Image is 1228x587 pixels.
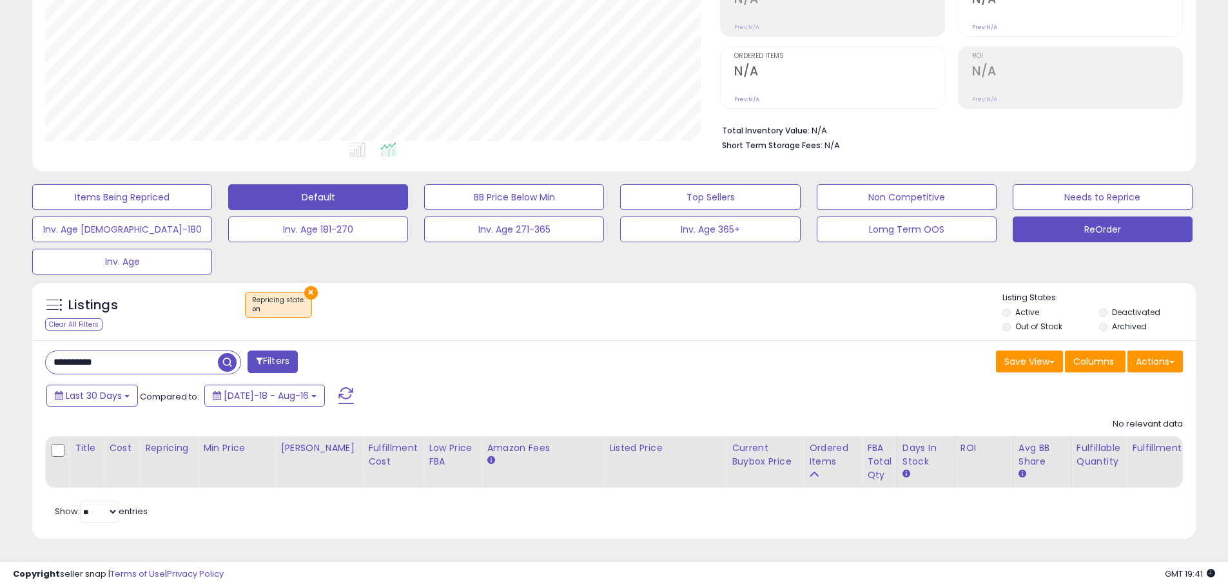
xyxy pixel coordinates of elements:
[1065,351,1126,372] button: Columns
[1018,441,1066,468] div: Avg BB Share
[1002,292,1196,304] p: Listing States:
[1112,321,1147,332] label: Archived
[620,217,800,242] button: Inv. Age 365+
[734,53,944,60] span: Ordered Items
[13,568,224,581] div: seller snap | |
[32,184,212,210] button: Items Being Repriced
[32,249,212,274] button: Inv. Age
[1127,351,1183,372] button: Actions
[809,441,856,468] div: Ordered Items
[424,184,604,210] button: BB Price Below Min
[68,296,118,314] h5: Listings
[204,385,325,407] button: [DATE]-18 - Aug-16
[734,64,944,81] h2: N/A
[732,441,798,468] div: Current Buybox Price
[280,441,357,455] div: [PERSON_NAME]
[167,568,224,580] a: Privacy Policy
[45,318,102,331] div: Clear All Filters
[140,390,199,403] span: Compared to:
[734,95,759,103] small: Prev: N/A
[972,95,997,103] small: Prev: N/A
[817,184,997,210] button: Non Competitive
[368,441,418,468] div: Fulfillment Cost
[1113,418,1183,430] div: No relevant data
[1015,307,1039,318] label: Active
[609,441,721,455] div: Listed Price
[867,441,892,482] div: FBA Total Qty
[734,23,759,31] small: Prev: N/A
[75,441,98,455] div: Title
[252,295,305,314] span: Repricing state :
[620,184,800,210] button: Top Sellers
[1132,441,1184,455] div: Fulfillment
[902,441,950,468] div: Days In Stock
[972,64,1182,81] h2: N/A
[1018,468,1026,480] small: Avg BB Share.
[228,184,408,210] button: Default
[824,139,840,151] span: N/A
[424,217,604,242] button: Inv. Age 271-365
[66,389,122,402] span: Last 30 Days
[304,286,318,300] button: ×
[252,305,305,314] div: on
[487,441,598,455] div: Amazon Fees
[1112,307,1160,318] label: Deactivated
[1073,355,1114,368] span: Columns
[972,53,1182,60] span: ROI
[110,568,165,580] a: Terms of Use
[55,505,148,517] span: Show: entries
[13,568,60,580] strong: Copyright
[203,441,269,455] div: Min Price
[972,23,997,31] small: Prev: N/A
[248,351,298,373] button: Filters
[722,140,823,151] b: Short Term Storage Fees:
[429,441,476,468] div: Low Price FBA
[817,217,997,242] button: Lomg Term OOS
[722,125,810,136] b: Total Inventory Value:
[1015,321,1062,332] label: Out of Stock
[960,441,1008,455] div: ROI
[46,385,138,407] button: Last 30 Days
[145,441,192,455] div: Repricing
[1165,568,1215,580] span: 2025-09-16 19:41 GMT
[722,122,1173,137] li: N/A
[1077,441,1121,468] div: Fulfillable Quantity
[109,441,134,455] div: Cost
[996,351,1063,372] button: Save View
[1013,217,1193,242] button: ReOrder
[32,217,212,242] button: Inv. Age [DEMOGRAPHIC_DATA]-180
[1013,184,1193,210] button: Needs to Reprice
[224,389,309,402] span: [DATE]-18 - Aug-16
[902,468,910,480] small: Days In Stock.
[487,455,494,467] small: Amazon Fees.
[228,217,408,242] button: Inv. Age 181-270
